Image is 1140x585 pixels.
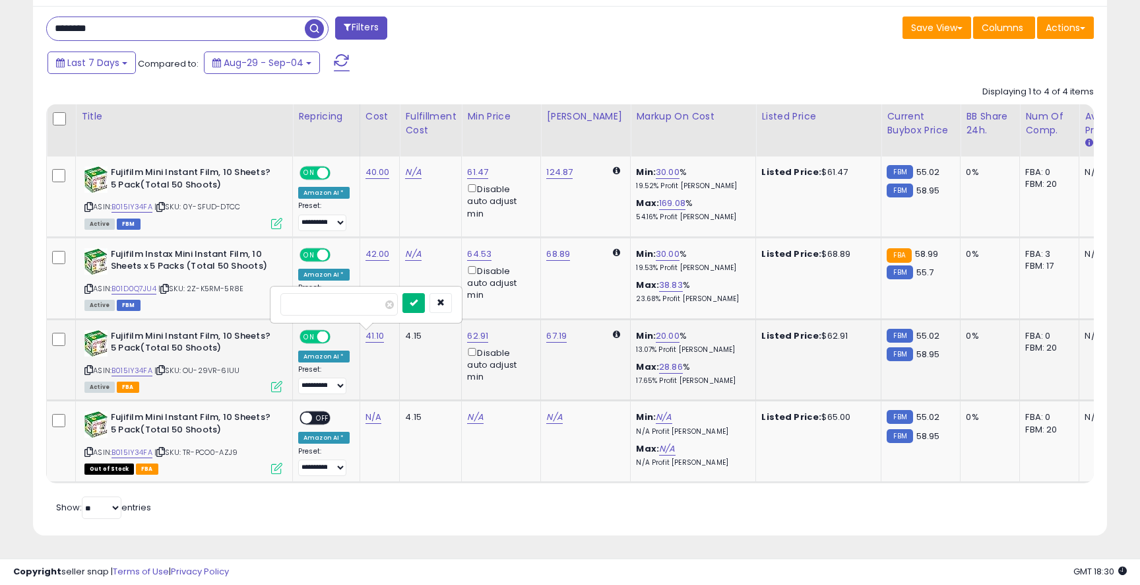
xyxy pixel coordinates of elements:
span: FBM [117,219,141,230]
strong: Copyright [13,565,61,578]
div: $61.47 [761,166,871,178]
div: 4.15 [405,411,451,423]
b: Max: [636,442,659,455]
a: N/A [546,411,562,424]
img: 517Tr8XmRAL._SL40_.jpg [84,330,108,357]
div: FBA: 3 [1025,248,1069,260]
button: Columns [973,17,1035,39]
div: Amazon AI * [298,187,350,199]
small: FBM [887,184,912,197]
span: All listings currently available for purchase on Amazon [84,300,115,311]
div: $65.00 [761,411,871,423]
span: Columns [982,21,1023,34]
b: Listed Price: [761,248,821,260]
span: 58.95 [916,184,940,197]
div: Disable auto adjust min [467,345,530,384]
span: Aug-29 - Sep-04 [224,56,303,69]
div: Avg Win Price [1085,110,1133,137]
span: | SKU: TR-PCO0-AZJ9 [154,447,237,458]
a: N/A [365,411,381,424]
span: 55.7 [916,266,934,279]
a: 41.10 [365,329,385,343]
a: N/A [405,248,421,261]
div: Title [81,110,287,123]
div: Displaying 1 to 4 of 4 items [982,86,1094,98]
a: Terms of Use [113,565,169,578]
div: Current Buybox Price [887,110,955,137]
a: 30.00 [656,248,680,261]
small: FBA [887,248,911,263]
a: 40.00 [365,166,390,179]
p: N/A Profit [PERSON_NAME] [636,427,745,436]
span: FBA [117,382,139,393]
a: 124.87 [546,166,573,179]
a: B01D0Q7JU4 [111,283,156,294]
span: | SKU: 0Y-SFUD-DTCC [154,201,240,212]
div: % [636,279,745,304]
div: % [636,197,745,222]
b: Listed Price: [761,329,821,342]
div: Fulfillment Cost [405,110,456,137]
span: 2025-09-12 18:30 GMT [1073,565,1127,578]
a: B015IY34FA [111,365,152,376]
span: All listings currently available for purchase on Amazon [84,219,115,230]
a: N/A [656,411,672,424]
p: 23.68% Profit [PERSON_NAME] [636,294,745,304]
b: Listed Price: [761,411,821,423]
span: 55.02 [916,411,940,423]
div: Preset: [298,447,350,477]
p: 13.07% Profit [PERSON_NAME] [636,345,745,355]
div: Min Price [467,110,535,123]
div: 0% [966,166,1009,178]
span: 55.02 [916,329,940,342]
div: FBM: 20 [1025,342,1069,354]
div: 0% [966,330,1009,342]
div: Disable auto adjust min [467,182,530,220]
span: 58.95 [916,430,940,442]
button: Last 7 Days [47,52,136,74]
b: Fujifilm Mini Instant Film, 10 Sheets?5 Pack(Total 50 Shoots) [111,330,271,358]
a: N/A [405,166,421,179]
span: OFF [312,413,333,424]
b: Max: [636,279,659,291]
a: 30.00 [656,166,680,179]
a: 68.89 [546,248,570,261]
div: FBA: 0 [1025,411,1069,423]
small: FBM [887,347,912,361]
b: Max: [636,197,659,209]
span: | SKU: OU-29VR-6IUU [154,365,239,376]
img: 51HtZnhWfgL._SL40_.jpg [84,248,108,275]
div: FBM: 20 [1025,178,1069,190]
div: 0% [966,411,1009,423]
span: FBA [136,464,158,475]
div: N/A [1085,248,1128,260]
small: FBM [887,329,912,343]
a: 42.00 [365,248,390,261]
div: ASIN: [84,166,282,228]
div: [PERSON_NAME] [546,110,625,123]
span: ON [301,331,317,342]
span: Last 7 Days [67,56,119,69]
a: 67.19 [546,329,567,343]
div: 4.15 [405,330,451,342]
div: Num of Comp. [1025,110,1073,137]
div: Cost [365,110,395,123]
div: Amazon AI * [298,269,350,281]
div: ASIN: [84,411,282,473]
p: N/A Profit [PERSON_NAME] [636,458,745,467]
a: 38.83 [659,279,683,292]
span: ON [301,168,317,179]
div: BB Share 24h. [966,110,1014,137]
div: Markup on Cost [636,110,750,123]
span: Compared to: [138,57,199,70]
span: OFF [329,331,350,342]
a: 169.08 [659,197,685,210]
a: 61.47 [467,166,488,179]
p: 19.53% Profit [PERSON_NAME] [636,263,745,273]
span: 58.95 [916,348,940,361]
img: 517Tr8XmRAL._SL40_.jpg [84,411,108,438]
div: Repricing [298,110,354,123]
div: $68.89 [761,248,871,260]
button: Filters [335,17,387,40]
div: Preset: [298,365,350,395]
